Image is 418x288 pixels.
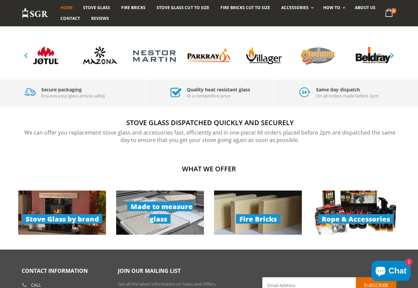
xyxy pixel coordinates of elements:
[215,2,275,13] a: Fire Bricks Cut To Size
[23,118,396,127] h2: Stove Glass Dispatched Quickly and securely
[60,5,73,10] span: Home
[236,214,280,224] span: Fire Bricks
[22,214,102,224] span: Stove Glass by brand
[41,86,105,93] h3: Secure packaging
[355,5,375,10] span: About us
[312,191,400,234] img: rope-accessories-products_279x140.jpg
[118,267,181,275] span: Join our mailing list
[214,191,302,234] img: collection-2-image_279x140.jpg
[187,86,250,93] h3: Quality heat resistant glass
[55,2,78,13] a: Home
[22,267,88,275] span: Contact Information
[369,261,413,283] inbox-online-store-chat: Shopify online store chat
[78,2,115,13] a: Stove Glass
[157,5,209,10] span: Stove Glass Cut To Size
[22,164,396,173] h2: What we offer
[316,93,378,99] p: On all orders made before 2pm
[350,2,381,13] a: About us
[31,283,41,287] b: Call
[312,191,400,234] a: Rope & Accessories
[18,191,106,234] img: stove-glass-products_279x140.jpg
[127,202,193,224] span: Made to measure glass
[116,2,151,13] a: Fire Bricks
[391,8,396,13] span: 0
[60,16,80,21] span: Contact
[318,2,349,13] a: How To
[23,129,396,144] p: We can offer you replacement stove glass and accessories fast, efficiently and in one piece! All ...
[86,13,114,24] a: Reviews
[281,5,309,10] span: Accessories
[318,214,393,224] span: Rope & Accessories
[83,5,110,10] span: Stove Glass
[187,93,250,99] p: At a competitive price
[22,8,49,19] img: Stove Glass Replacement
[116,191,204,234] img: cut-to-size-products_279x140.jpg
[41,93,105,99] p: Ensures your glass arrives safely
[276,2,317,13] a: Accessories
[116,191,204,234] a: Made to measure glass
[91,16,109,21] span: Reviews
[152,2,214,13] a: Stove Glass Cut To Size
[323,5,340,10] span: How To
[214,191,302,234] a: Fire Bricks
[55,13,85,24] a: Contact
[121,5,146,10] span: Fire Bricks
[316,86,378,93] h3: Same day dispatch
[18,191,106,234] a: Stove Glass by brand
[383,7,396,20] a: 0
[220,5,270,10] span: Fire Bricks Cut To Size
